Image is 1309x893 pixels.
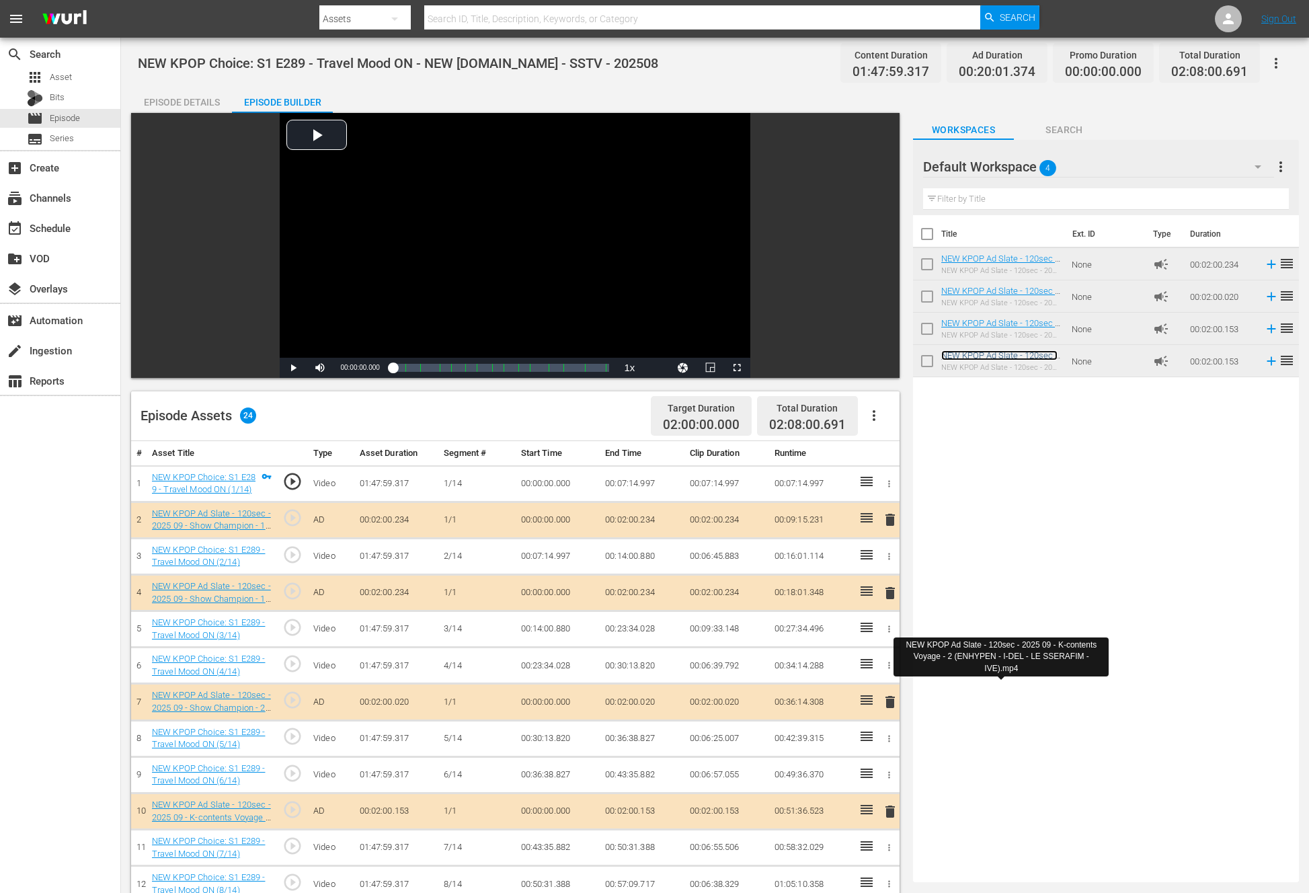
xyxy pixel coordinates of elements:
[516,793,600,829] td: 00:00:00.000
[959,65,1035,80] span: 00:20:01.374
[282,545,303,565] span: play_circle_outline
[882,512,898,528] span: delete
[131,465,147,502] td: 1
[600,720,684,756] td: 00:36:38.827
[852,65,929,80] span: 01:47:59.317
[941,266,1061,275] div: NEW KPOP Ad Slate - 120sec - 2025 09 - Show Champion - 1 ([PERSON_NAME]-엔믹스-피프티피프티- 하츠투하츠).mp4
[600,756,684,793] td: 00:43:35.882
[882,693,898,712] button: delete
[354,465,439,502] td: 01:47:59.317
[232,86,333,118] div: Episode Builder
[438,793,515,829] td: 1/1
[152,617,266,640] a: NEW KPOP Choice: S1 E289 - Travel Mood ON (3/14)
[684,502,769,538] td: 00:02:00.234
[941,286,1058,329] a: NEW KPOP Ad Slate - 120sec - 2025 09 - Show Champion - 2 (투어스-킥플립-피원하모니-[PERSON_NAME]-제베원).mp4
[1185,248,1259,280] td: 00:02:00.234
[769,417,846,432] span: 02:08:00.691
[50,112,80,125] span: Episode
[354,793,439,829] td: 00:02:00.153
[1264,354,1279,368] svg: Add to Episode
[516,648,600,684] td: 00:23:34.028
[152,654,266,676] a: NEW KPOP Choice: S1 E289 - Travel Mood ON (4/14)
[882,694,898,710] span: delete
[769,502,854,538] td: 00:09:15.231
[1066,345,1148,377] td: None
[1066,248,1148,280] td: None
[131,441,147,466] th: #
[308,611,354,648] td: Video
[941,254,1058,297] a: NEW KPOP Ad Slate - 120sec - 2025 09 - Show Champion - 1 ([PERSON_NAME]-엔믹스-피프티피프티- 하츠투하츠).mp4
[959,46,1035,65] div: Ad Duration
[516,441,600,466] th: Start Time
[913,122,1014,139] span: Workspaces
[882,804,898,820] span: delete
[152,727,266,750] a: NEW KPOP Choice: S1 E289 - Travel Mood ON (5/14)
[354,648,439,684] td: 01:47:59.317
[27,110,43,126] span: Episode
[516,684,600,720] td: 00:00:00.000
[232,86,333,113] button: Episode Builder
[240,407,256,424] span: 24
[684,720,769,756] td: 00:06:25.007
[1264,257,1279,272] svg: Add to Episode
[308,502,354,538] td: AD
[131,793,147,829] td: 10
[438,611,515,648] td: 3/14
[27,69,43,85] span: Asset
[1279,288,1295,304] span: reorder
[282,726,303,746] span: play_circle_outline
[27,90,43,106] div: Bits
[1153,288,1169,305] span: Ad
[282,763,303,783] span: play_circle_outline
[131,684,147,720] td: 7
[600,538,684,574] td: 00:14:00.880
[282,471,303,492] span: play_circle_outline
[600,465,684,502] td: 00:07:14.997
[307,358,333,378] button: Mute
[684,756,769,793] td: 00:06:57.055
[131,720,147,756] td: 8
[600,830,684,866] td: 00:50:31.388
[769,441,854,466] th: Runtime
[7,313,23,329] span: Automation
[131,756,147,793] td: 9
[152,690,271,738] a: NEW KPOP Ad Slate - 120sec - 2025 09 - Show Champion - 2 (투어스-킥플립-피원하모니-[PERSON_NAME]-제베원).mp4
[852,46,929,65] div: Content Duration
[616,358,643,378] button: Playback Rate
[131,611,147,648] td: 5
[1279,320,1295,336] span: reorder
[1182,215,1263,253] th: Duration
[147,441,277,466] th: Asset Title
[354,684,439,720] td: 00:02:00.020
[684,611,769,648] td: 00:09:33.148
[308,441,354,466] th: Type
[1066,313,1148,345] td: None
[516,465,600,502] td: 00:00:00.000
[7,373,23,389] span: Reports
[282,872,303,892] span: play_circle_outline
[308,830,354,866] td: Video
[354,538,439,574] td: 01:47:59.317
[769,611,854,648] td: 00:27:34.496
[152,763,266,786] a: NEW KPOP Choice: S1 E289 - Travel Mood ON (6/14)
[684,684,769,720] td: 00:02:00.020
[131,86,232,118] div: Episode Details
[600,793,684,829] td: 00:02:00.153
[600,575,684,611] td: 00:02:00.234
[152,836,266,859] a: NEW KPOP Choice: S1 E289 - Travel Mood ON (7/14)
[152,581,271,629] a: NEW KPOP Ad Slate - 120sec - 2025 09 - Show Champion - 1 ([PERSON_NAME]-엔믹스-피프티피프티- 하츠투하츠).mp4
[941,350,1058,391] a: NEW KPOP Ad Slate - 120sec - 2025 09 - K-contents Voyage - 2 (ENHYPEN - I-DEL - LE SSERAFIM - IVE...
[1273,151,1289,183] button: more_vert
[152,545,266,568] a: NEW KPOP Choice: S1 E289 - Travel Mood ON (2/14)
[7,343,23,359] span: Ingestion
[769,793,854,829] td: 00:51:36.523
[941,299,1061,307] div: NEW KPOP Ad Slate - 120sec - 2025 09 - Show Champion - 2 (투어스-킥플립-피원하모니-[PERSON_NAME]-제베원).mp4
[941,318,1058,348] a: NEW KPOP Ad Slate - 120sec - 2025 09 - K-contents Voyage - 1 (Stray Kids).mp4
[32,3,97,35] img: ans4CAIJ8jUAAAAAAAAAAAAAAAAAAAAAAAAgQb4GAAAAAAAAAAAAAAAAAAAAAAAAJMjXAAAAAAAAAAAAAAAAAAAAAAAAgAT5G...
[131,538,147,574] td: 3
[1064,215,1145,253] th: Ext. ID
[438,538,515,574] td: 2/14
[308,756,354,793] td: Video
[7,46,23,63] span: Search
[308,720,354,756] td: Video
